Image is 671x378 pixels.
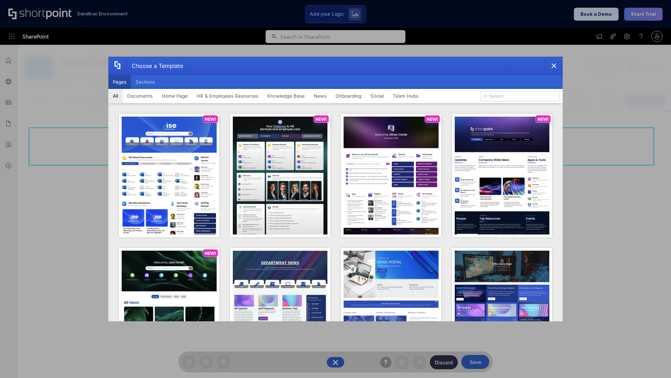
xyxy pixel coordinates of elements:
[157,89,192,103] button: Home Page
[108,57,563,321] div: template selector
[263,89,309,103] button: Knowledge Base
[316,117,327,122] p: NEW!
[123,89,157,103] button: Documents
[480,91,560,101] input: Search
[331,89,366,103] button: Onboarding
[309,89,331,103] button: News
[108,75,131,89] button: Pages
[108,89,123,103] button: All
[131,75,159,89] button: Sections
[537,117,549,122] p: NEW!
[388,89,423,103] button: Team Hubs
[126,57,183,75] div: Choose a Template
[636,344,671,378] iframe: Chat Widget
[205,251,216,256] p: NEW!
[192,89,263,103] button: HR & Employees Resources
[366,89,388,103] button: Social
[427,117,438,122] p: NEW!
[205,117,216,122] p: NEW!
